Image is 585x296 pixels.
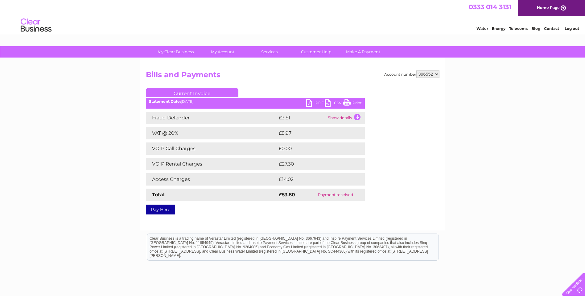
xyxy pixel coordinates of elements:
[279,192,295,198] strong: £53.80
[146,112,277,124] td: Fraud Defender
[291,46,342,58] a: Customer Help
[20,16,52,35] img: logo.png
[326,112,365,124] td: Show details
[152,192,165,198] strong: Total
[469,3,511,11] a: 0333 014 3131
[150,46,201,58] a: My Clear Business
[492,26,505,31] a: Energy
[531,26,540,31] a: Blog
[306,99,325,108] a: PDF
[146,99,365,104] div: [DATE]
[544,26,559,31] a: Contact
[146,158,277,170] td: VOIP Rental Charges
[244,46,295,58] a: Services
[565,26,579,31] a: Log out
[277,127,350,139] td: £8.97
[384,70,439,78] div: Account number
[277,142,351,155] td: £0.00
[146,205,175,214] a: Pay Here
[197,46,248,58] a: My Account
[146,127,277,139] td: VAT @ 20%
[307,189,365,201] td: Payment received
[277,158,352,170] td: £27.30
[325,99,343,108] a: CSV
[338,46,389,58] a: Make A Payment
[147,3,439,30] div: Clear Business is a trading name of Verastar Limited (registered in [GEOGRAPHIC_DATA] No. 3667643...
[146,88,238,97] a: Current Invoice
[146,173,277,186] td: Access Charges
[149,99,181,104] b: Statement Date:
[277,173,352,186] td: £14.02
[146,142,277,155] td: VOIP Call Charges
[277,112,326,124] td: £3.51
[343,99,362,108] a: Print
[509,26,528,31] a: Telecoms
[476,26,488,31] a: Water
[146,70,439,82] h2: Bills and Payments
